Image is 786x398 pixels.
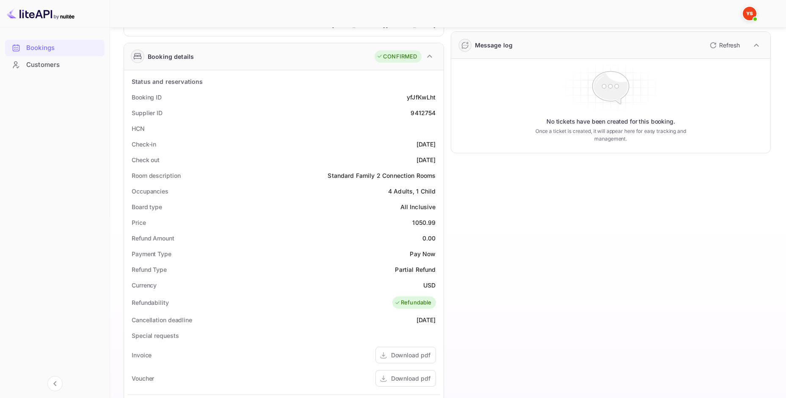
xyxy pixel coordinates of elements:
div: Booking ID [132,93,162,102]
a: Bookings [5,40,105,55]
div: Voucher [132,374,154,383]
p: Refresh [719,41,740,50]
div: Invoice [132,351,152,359]
div: Refundability [132,298,169,307]
div: Cancellation deadline [132,315,192,324]
div: USD [423,281,436,290]
div: HCN [132,124,145,133]
div: All Inclusive [400,202,436,211]
div: Download pdf [391,374,430,383]
div: Board type [132,202,162,211]
div: 0.00 [422,234,436,243]
div: Price [132,218,146,227]
div: [DATE] [416,155,436,164]
p: No tickets have been created for this booking. [546,117,675,126]
div: [DATE] [416,315,436,324]
div: Currency [132,281,157,290]
div: 9412754 [411,108,436,117]
div: Refund Type [132,265,167,274]
div: Customers [26,60,100,70]
div: Check-in [132,140,156,149]
div: Standard Family 2 Connection Rooms [328,171,436,180]
div: Customers [5,57,105,73]
div: Pay Now [410,249,436,258]
div: yfJfKwLht [407,93,436,102]
div: Booking details [148,52,194,61]
div: Supplier ID [132,108,163,117]
div: Occupancies [132,187,168,196]
div: 1050.99 [412,218,436,227]
div: Download pdf [391,351,430,359]
button: Collapse navigation [47,376,63,391]
div: Bookings [26,43,100,53]
div: Payment Type [132,249,171,258]
div: Message log [475,41,513,50]
img: LiteAPI logo [7,7,74,20]
img: Yandex Support [743,7,756,20]
button: Refresh [705,39,743,52]
div: Status and reservations [132,77,203,86]
a: Customers [5,57,105,72]
div: Check out [132,155,160,164]
div: 4 Adults, 1 Child [388,187,436,196]
div: CONFIRMED [377,53,417,61]
p: Once a ticket is created, it will appear here for easy tracking and management. [525,127,697,143]
div: Special requests [132,331,179,340]
div: Room description [132,171,180,180]
div: Refund Amount [132,234,174,243]
div: Bookings [5,40,105,56]
div: Refundable [394,298,432,307]
div: Partial Refund [395,265,436,274]
div: [DATE] [416,140,436,149]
